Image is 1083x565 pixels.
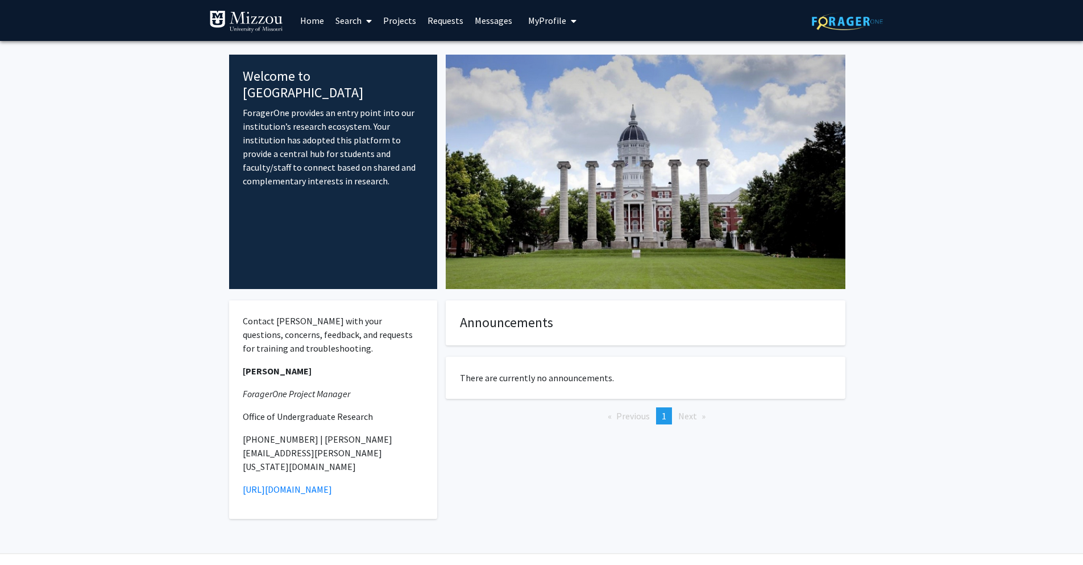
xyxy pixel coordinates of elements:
[528,15,566,26] span: My Profile
[460,315,831,331] h4: Announcements
[294,1,330,40] a: Home
[446,407,845,424] ul: Pagination
[243,106,424,188] p: ForagerOne provides an entry point into our institution’s research ecosystem. Your institution ha...
[330,1,377,40] a: Search
[678,410,697,422] span: Next
[9,514,48,556] iframe: Chat
[243,432,424,473] p: [PHONE_NUMBER] | [PERSON_NAME][EMAIL_ADDRESS][PERSON_NAME][US_STATE][DOMAIN_NAME]
[422,1,469,40] a: Requests
[243,68,424,101] h4: Welcome to [GEOGRAPHIC_DATA]
[616,410,650,422] span: Previous
[446,55,845,289] img: Cover Image
[377,1,422,40] a: Projects
[243,388,350,399] em: ForagerOne Project Manager
[460,371,831,385] p: There are currently no announcements.
[243,484,332,495] a: [URL][DOMAIN_NAME]
[662,410,666,422] span: 1
[243,314,424,355] p: Contact [PERSON_NAME] with your questions, concerns, feedback, and requests for training and trou...
[469,1,518,40] a: Messages
[209,10,283,33] img: University of Missouri Logo
[243,365,312,377] strong: [PERSON_NAME]
[243,410,424,423] p: Office of Undergraduate Research
[812,13,883,30] img: ForagerOne Logo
